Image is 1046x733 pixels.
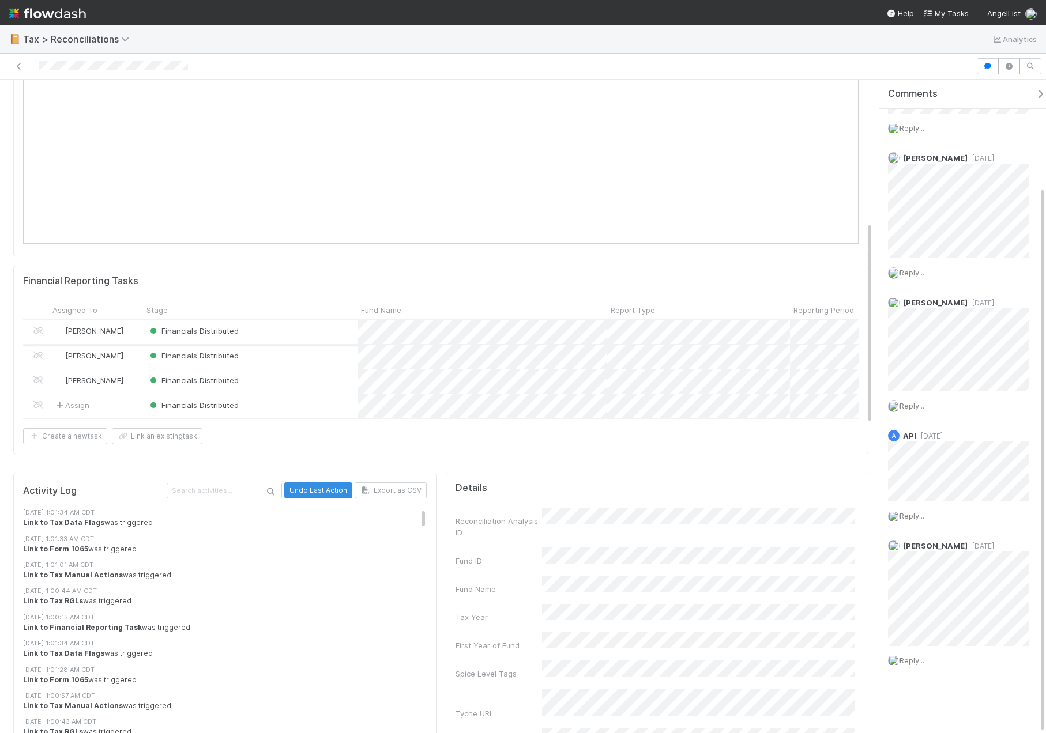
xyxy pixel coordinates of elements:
[23,675,435,685] div: was triggered
[23,691,435,701] div: [DATE] 1:00:57 AM CDT
[23,701,123,710] strong: Link to Tax Manual Actions
[148,376,239,385] span: Financials Distributed
[916,432,943,440] span: [DATE]
[361,304,401,316] span: Fund Name
[54,375,123,386] div: [PERSON_NAME]
[456,708,542,719] div: Tyche URL
[23,275,138,287] h5: Financial Reporting Tasks
[903,153,968,163] span: [PERSON_NAME]
[23,623,142,632] strong: Link to Financial Reporting Task
[23,622,435,633] div: was triggered
[23,33,135,45] span: Tax > Reconciliations
[892,433,896,439] span: A
[23,596,435,606] div: was triggered
[148,326,239,335] span: Financials Distributed
[23,570,123,579] strong: Link to Tax Manual Actions
[888,123,900,134] img: avatar_c0d2ec3f-77e2-40ea-8107-ee7bdb5edede.png
[23,649,104,658] strong: Link to Tax Data Flags
[148,351,239,360] span: Financials Distributed
[148,399,239,411] div: Financials Distributed
[65,351,123,360] span: [PERSON_NAME]
[65,376,123,385] span: [PERSON_NAME]
[900,401,924,410] span: Reply...
[355,482,427,498] button: Export as CSV
[23,428,107,444] button: Create a newtask
[923,9,969,18] span: My Tasks
[900,268,924,277] span: Reply...
[888,297,900,308] img: avatar_85833754-9fc2-4f19-a44b-7938606ee299.png
[968,542,994,550] span: [DATE]
[23,638,435,648] div: [DATE] 1:01:34 AM CDT
[23,596,83,605] strong: Link to Tax RGLs
[968,299,994,307] span: [DATE]
[52,304,97,316] span: Assigned To
[923,7,969,19] a: My Tasks
[456,640,542,651] div: First Year of Fund
[146,304,168,316] span: Stage
[23,570,435,580] div: was triggered
[167,483,282,498] input: Search activities...
[903,298,968,307] span: [PERSON_NAME]
[888,655,900,666] img: avatar_c0d2ec3f-77e2-40ea-8107-ee7bdb5edede.png
[888,511,900,522] img: avatar_c0d2ec3f-77e2-40ea-8107-ee7bdb5edede.png
[456,515,542,538] div: Reconciliation Analysis ID
[54,351,63,360] img: avatar_c0d2ec3f-77e2-40ea-8107-ee7bdb5edede.png
[23,508,435,517] div: [DATE] 1:01:34 AM CDT
[888,88,938,100] span: Comments
[54,326,63,335] img: avatar_c0d2ec3f-77e2-40ea-8107-ee7bdb5edede.png
[9,34,21,44] span: 📔
[903,541,968,550] span: [PERSON_NAME]
[888,267,900,279] img: avatar_c0d2ec3f-77e2-40ea-8107-ee7bdb5edede.png
[23,517,435,528] div: was triggered
[112,428,202,444] button: Link an existingtask
[148,400,239,410] span: Financials Distributed
[54,376,63,385] img: avatar_c0d2ec3f-77e2-40ea-8107-ee7bdb5edede.png
[54,325,123,337] div: [PERSON_NAME]
[456,583,542,595] div: Fund Name
[23,518,104,527] strong: Link to Tax Data Flags
[23,717,435,727] div: [DATE] 1:00:43 AM CDT
[23,534,435,544] div: [DATE] 1:01:33 AM CDT
[793,304,854,316] span: Reporting Period
[991,32,1037,46] a: Analytics
[23,485,164,497] h5: Activity Log
[900,656,924,665] span: Reply...
[148,375,239,386] div: Financials Distributed
[148,325,239,337] div: Financials Distributed
[968,154,994,163] span: [DATE]
[23,701,435,711] div: was triggered
[23,586,435,596] div: [DATE] 1:00:44 AM CDT
[23,613,435,622] div: [DATE] 1:00:15 AM CDT
[1025,8,1037,20] img: avatar_c0d2ec3f-77e2-40ea-8107-ee7bdb5edede.png
[888,400,900,412] img: avatar_c0d2ec3f-77e2-40ea-8107-ee7bdb5edede.png
[888,540,900,551] img: avatar_cc5de25e-d3c9-4850-9720-c3154065023a.png
[65,326,123,335] span: [PERSON_NAME]
[456,482,487,494] h5: Details
[23,648,435,659] div: was triggered
[456,668,542,679] div: Spice Level Tags
[900,123,924,133] span: Reply...
[888,430,900,441] div: API
[888,152,900,164] img: avatar_66854b90-094e-431f-b713-6ac88429a2b8.png
[456,555,542,566] div: Fund ID
[23,665,435,675] div: [DATE] 1:01:28 AM CDT
[54,350,123,361] div: [PERSON_NAME]
[9,3,86,23] img: logo-inverted-e16ddd16eac7371096b0.svg
[284,482,352,498] button: Undo Last Action
[23,545,88,553] strong: Link to Form 1065
[54,399,89,411] span: Assign
[148,350,239,361] div: Financials Distributed
[23,544,435,554] div: was triggered
[23,560,435,570] div: [DATE] 1:01:01 AM CDT
[900,511,924,520] span: Reply...
[611,304,655,316] span: Report Type
[23,675,88,684] strong: Link to Form 1065
[456,611,542,623] div: Tax Year
[903,431,916,440] span: API
[987,9,1021,18] span: AngelList
[886,7,914,19] div: Help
